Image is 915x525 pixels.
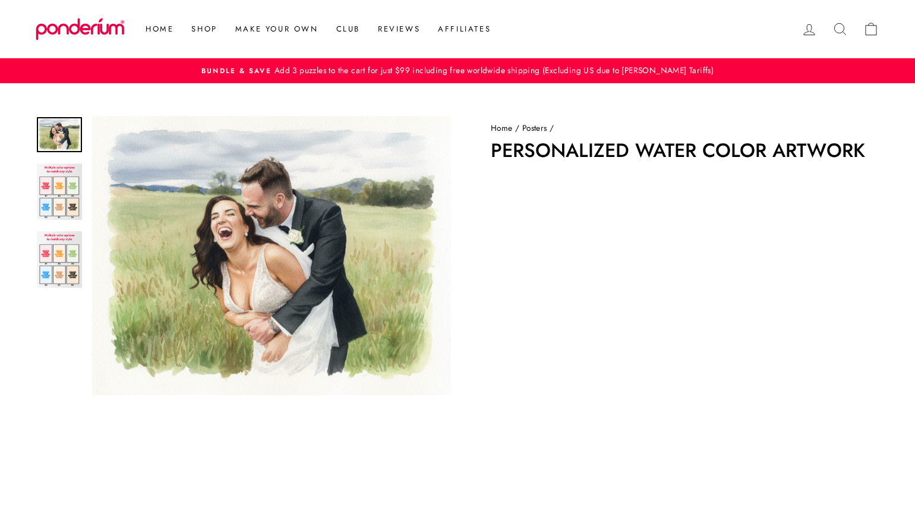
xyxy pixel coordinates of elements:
[272,64,714,76] span: Add 3 puzzles to the cart for just $99 including free worldwide shipping (Excluding US due to [PE...
[37,164,82,220] img: Personalized Water Color Artwork
[137,18,182,40] a: Home
[131,18,500,40] ul: Primary
[39,64,876,77] a: Bundle & SaveAdd 3 puzzles to the cart for just $99 including free worldwide shipping (Excluding ...
[491,122,513,134] a: Home
[491,122,879,135] nav: breadcrumbs
[369,18,429,40] a: Reviews
[37,231,82,288] img: Personalized Water Color Artwork
[522,122,547,134] a: Posters
[491,141,879,160] h1: Personalized Water Color Artwork
[429,18,500,40] a: Affiliates
[327,18,369,40] a: Club
[226,18,327,40] a: Make Your Own
[182,18,226,40] a: Shop
[36,18,125,40] img: Ponderium
[515,122,519,134] span: /
[550,122,554,134] span: /
[201,66,272,76] span: Bundle & Save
